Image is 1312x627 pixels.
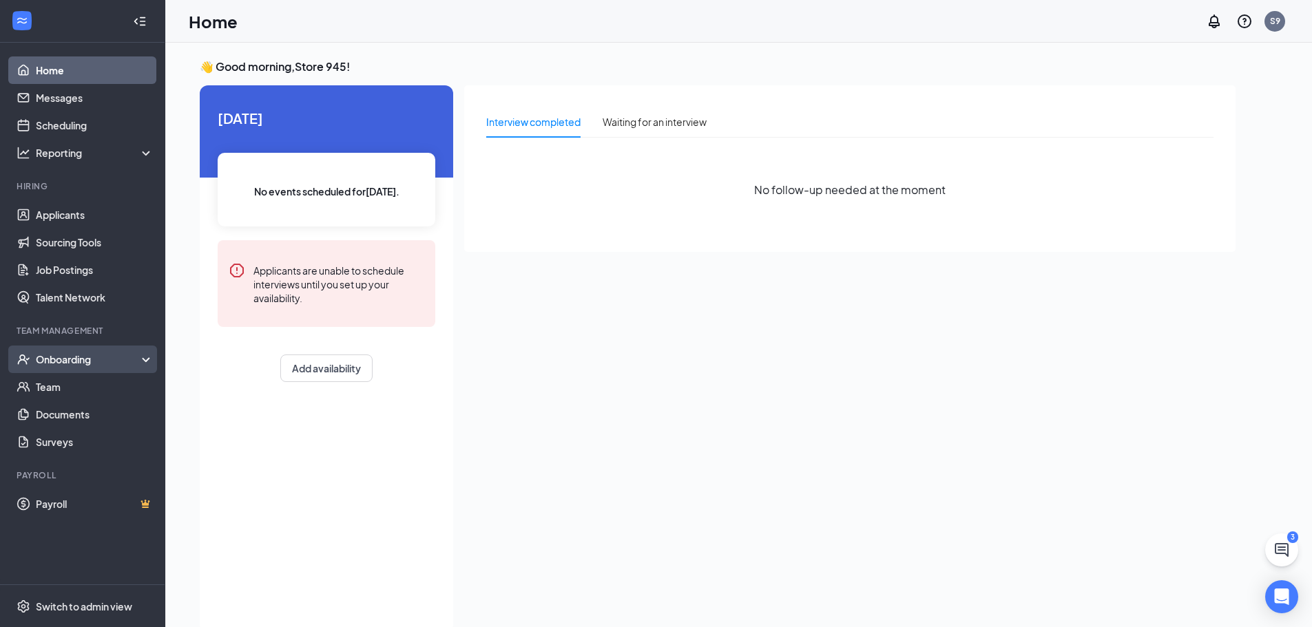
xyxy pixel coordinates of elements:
[603,114,707,129] div: Waiting for an interview
[280,354,373,382] button: Add availability
[229,262,245,279] svg: Error
[36,428,154,456] a: Surveys
[15,14,29,28] svg: WorkstreamLogo
[1265,580,1298,613] div: Open Intercom Messenger
[17,325,151,337] div: Team Management
[36,201,154,229] a: Applicants
[17,180,151,192] div: Hiring
[36,490,154,518] a: PayrollCrown
[754,181,946,198] span: No follow-up needed at the moment
[17,469,151,481] div: Payroll
[1287,531,1298,543] div: 3
[1273,542,1290,558] svg: ChatActive
[36,56,154,84] a: Home
[17,599,30,613] svg: Settings
[254,184,399,199] span: No events scheduled for [DATE] .
[36,146,154,160] div: Reporting
[36,229,154,256] a: Sourcing Tools
[17,146,30,160] svg: Analysis
[133,14,147,28] svg: Collapse
[1206,13,1222,30] svg: Notifications
[1236,13,1253,30] svg: QuestionInfo
[36,84,154,111] a: Messages
[189,10,238,33] h1: Home
[1270,15,1280,27] div: S9
[36,373,154,401] a: Team
[36,352,142,366] div: Onboarding
[36,599,132,613] div: Switch to admin view
[486,114,581,129] div: Interview completed
[36,111,154,139] a: Scheduling
[1265,533,1298,566] button: ChatActive
[200,59,1236,74] h3: 👋 Good morning, Store 945 !
[36,256,154,284] a: Job Postings
[36,284,154,311] a: Talent Network
[253,262,424,305] div: Applicants are unable to schedule interviews until you set up your availability.
[36,401,154,428] a: Documents
[17,352,30,366] svg: UserCheck
[218,107,435,129] span: [DATE]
